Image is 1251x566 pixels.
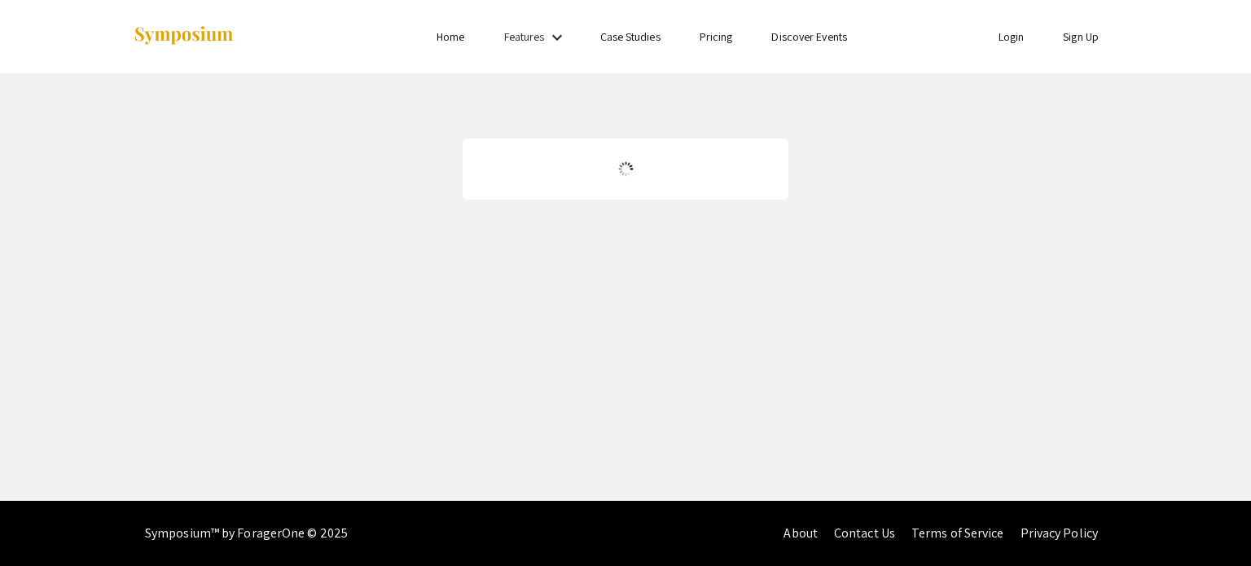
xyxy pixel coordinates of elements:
a: Features [504,29,545,44]
a: Home [437,29,464,44]
a: Contact Us [834,524,895,542]
img: Loading [612,155,640,183]
a: Login [999,29,1025,44]
img: Symposium by ForagerOne [133,25,235,47]
a: Pricing [700,29,733,44]
a: Terms of Service [911,524,1004,542]
a: Discover Events [771,29,847,44]
mat-icon: Expand Features list [547,28,567,47]
div: Symposium™ by ForagerOne © 2025 [145,501,348,566]
a: About [784,524,818,542]
a: Case Studies [600,29,661,44]
a: Sign Up [1063,29,1099,44]
a: Privacy Policy [1021,524,1098,542]
iframe: Chat [1182,493,1239,554]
